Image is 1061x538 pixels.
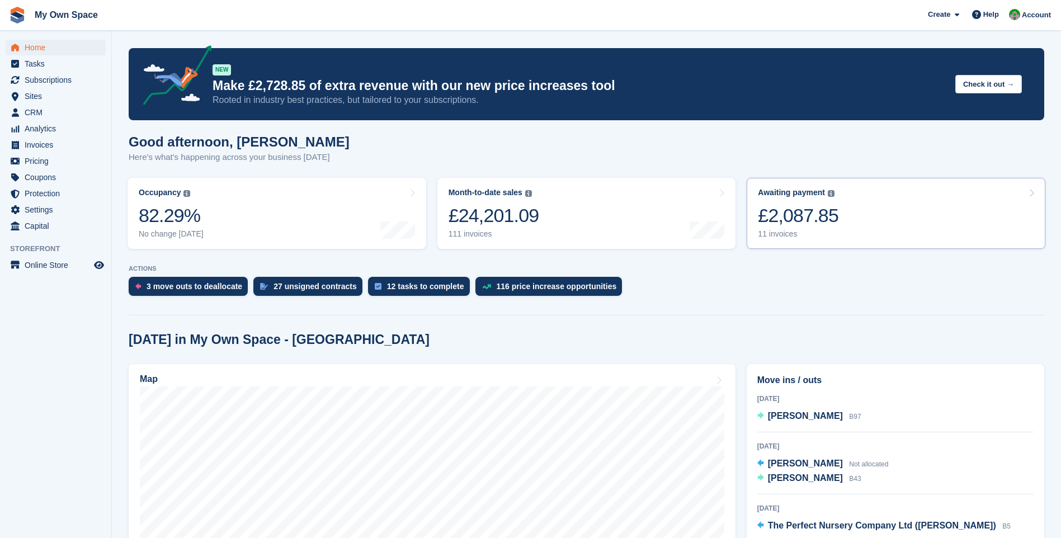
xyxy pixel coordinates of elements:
span: CRM [25,105,92,120]
div: NEW [213,64,231,75]
span: B43 [849,475,861,483]
a: 3 move outs to deallocate [129,277,253,301]
span: Invoices [25,137,92,153]
a: menu [6,72,106,88]
a: My Own Space [30,6,102,24]
div: [DATE] [757,441,1034,451]
span: Account [1022,10,1051,21]
div: 27 unsigned contracts [273,282,357,291]
a: [PERSON_NAME] B97 [757,409,861,424]
span: Capital [25,218,92,234]
span: Storefront [10,243,111,254]
p: Here's what's happening across your business [DATE] [129,151,350,164]
a: The Perfect Nursery Company Ltd ([PERSON_NAME]) B5 [757,519,1011,534]
div: 116 price increase opportunities [497,282,617,291]
a: Preview store [92,258,106,272]
p: Make £2,728.85 of extra revenue with our new price increases tool [213,78,946,94]
span: Tasks [25,56,92,72]
a: 116 price increase opportunities [475,277,628,301]
p: ACTIONS [129,265,1044,272]
img: task-75834270c22a3079a89374b754ae025e5fb1db73e45f91037f5363f120a921f8.svg [375,283,381,290]
div: 12 tasks to complete [387,282,464,291]
a: 27 unsigned contracts [253,277,368,301]
div: Awaiting payment [758,188,825,197]
div: [DATE] [757,394,1034,404]
span: Sites [25,88,92,104]
a: Awaiting payment £2,087.85 11 invoices [747,178,1045,249]
div: 82.29% [139,204,204,227]
span: Subscriptions [25,72,92,88]
span: B97 [849,413,861,421]
a: menu [6,88,106,104]
img: icon-info-grey-7440780725fd019a000dd9b08b2336e03edf1995a4989e88bcd33f0948082b44.svg [183,190,190,197]
a: 12 tasks to complete [368,277,475,301]
h2: [DATE] in My Own Space - [GEOGRAPHIC_DATA] [129,332,430,347]
a: menu [6,186,106,201]
span: [PERSON_NAME] [768,459,843,468]
a: menu [6,202,106,218]
img: contract_signature_icon-13c848040528278c33f63329250d36e43548de30e8caae1d1a13099fd9432cc5.svg [260,283,268,290]
a: menu [6,153,106,169]
span: Create [928,9,950,20]
div: 3 move outs to deallocate [147,282,242,291]
img: move_outs_to_deallocate_icon-f764333ba52eb49d3ac5e1228854f67142a1ed5810a6f6cc68b1a99e826820c5.svg [135,283,141,290]
a: menu [6,40,106,55]
div: Month-to-date sales [449,188,522,197]
a: [PERSON_NAME] B43 [757,471,861,486]
span: Analytics [25,121,92,136]
img: price-adjustments-announcement-icon-8257ccfd72463d97f412b2fc003d46551f7dbcb40ab6d574587a9cd5c0d94... [134,45,212,109]
div: 11 invoices [758,229,838,239]
div: 111 invoices [449,229,539,239]
a: menu [6,257,106,273]
a: menu [6,169,106,185]
img: icon-info-grey-7440780725fd019a000dd9b08b2336e03edf1995a4989e88bcd33f0948082b44.svg [828,190,834,197]
span: B5 [1002,522,1011,530]
img: icon-info-grey-7440780725fd019a000dd9b08b2336e03edf1995a4989e88bcd33f0948082b44.svg [525,190,532,197]
a: menu [6,56,106,72]
a: menu [6,105,106,120]
span: The Perfect Nursery Company Ltd ([PERSON_NAME]) [768,521,996,530]
a: Month-to-date sales £24,201.09 111 invoices [437,178,736,249]
span: Protection [25,186,92,201]
div: Occupancy [139,188,181,197]
div: No change [DATE] [139,229,204,239]
span: Online Store [25,257,92,273]
a: Occupancy 82.29% No change [DATE] [128,178,426,249]
a: menu [6,137,106,153]
img: stora-icon-8386f47178a22dfd0bd8f6a31ec36ba5ce8667c1dd55bd0f319d3a0aa187defe.svg [9,7,26,23]
span: Not allocated [849,460,888,468]
p: Rooted in industry best practices, but tailored to your subscriptions. [213,94,946,106]
img: price_increase_opportunities-93ffe204e8149a01c8c9dc8f82e8f89637d9d84a8eef4429ea346261dce0b2c0.svg [482,284,491,289]
button: Check it out → [955,75,1022,93]
a: menu [6,218,106,234]
h1: Good afternoon, [PERSON_NAME] [129,134,350,149]
span: [PERSON_NAME] [768,473,843,483]
a: menu [6,121,106,136]
div: £2,087.85 [758,204,838,227]
span: Pricing [25,153,92,169]
div: £24,201.09 [449,204,539,227]
div: [DATE] [757,503,1034,513]
span: [PERSON_NAME] [768,411,843,421]
span: Settings [25,202,92,218]
span: Help [983,9,999,20]
a: [PERSON_NAME] Not allocated [757,457,889,471]
h2: Map [140,374,158,384]
span: Coupons [25,169,92,185]
img: Paula Harris [1009,9,1020,20]
span: Home [25,40,92,55]
h2: Move ins / outs [757,374,1034,387]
